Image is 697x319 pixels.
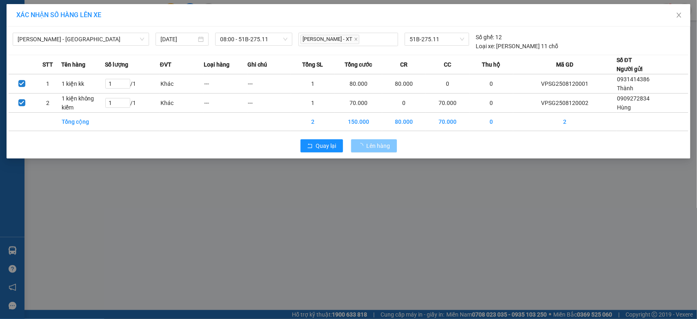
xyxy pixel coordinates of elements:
[291,94,335,113] td: 1
[351,139,397,152] button: Lên hàng
[4,18,156,59] li: E11, Đường số 8, Khu dân cư Nông [GEOGRAPHIC_DATA], Kv.[GEOGRAPHIC_DATA], [GEOGRAPHIC_DATA]
[617,56,643,74] div: Số ĐT Người gửi
[47,5,116,16] b: [PERSON_NAME]
[367,141,390,150] span: Lên hàng
[382,113,426,131] td: 80.000
[105,94,160,113] td: / 1
[513,94,617,113] td: VPSG2508120002
[160,35,196,44] input: 12/08/2025
[61,94,105,113] td: 1 kiện không kiểm
[301,35,359,44] span: [PERSON_NAME] - XT
[617,95,650,102] span: 0909272834
[291,74,335,94] td: 1
[382,94,426,113] td: 0
[426,113,470,131] td: 70.000
[335,94,382,113] td: 70.000
[400,60,408,69] span: CR
[513,113,617,131] td: 2
[61,60,85,69] span: Tên hàng
[247,74,291,94] td: ---
[617,76,650,83] span: 0931414386
[4,4,45,45] img: logo.jpg
[345,60,372,69] span: Tổng cước
[513,74,617,94] td: VPSG2508120001
[470,74,513,94] td: 0
[247,94,291,113] td: ---
[382,74,426,94] td: 80.000
[335,113,382,131] td: 150.000
[160,94,204,113] td: Khác
[42,60,53,69] span: STT
[556,60,573,69] span: Mã GD
[476,33,502,42] div: 12
[35,94,61,113] td: 2
[247,60,267,69] span: Ghi chú
[16,11,101,19] span: XÁC NHẬN SỐ HÀNG LÊN XE
[354,37,358,41] span: close
[18,33,144,45] span: Hồ Chí Minh - Cần Thơ
[4,60,10,67] span: phone
[35,74,61,94] td: 1
[470,94,513,113] td: 0
[426,74,470,94] td: 0
[61,113,105,131] td: Tổng cộng
[476,33,494,42] span: Số ghế:
[358,143,367,149] span: loading
[160,60,171,69] span: ĐVT
[410,33,464,45] span: 51B-275.11
[307,143,313,149] span: rollback
[220,33,287,45] span: 08:00 - 51B-275.11
[4,59,156,69] li: 1900 8181
[303,60,323,69] span: Tổng SL
[47,20,53,26] span: environment
[470,113,513,131] td: 0
[482,60,501,69] span: Thu hộ
[105,60,128,69] span: Số lượng
[444,60,451,69] span: CC
[335,74,382,94] td: 80.000
[291,113,335,131] td: 2
[204,94,247,113] td: ---
[476,42,558,51] div: [PERSON_NAME] 11 chỗ
[476,42,495,51] span: Loại xe:
[105,74,160,94] td: / 1
[61,74,105,94] td: 1 kiện kk
[617,104,631,111] span: Hùng
[204,60,229,69] span: Loại hàng
[204,74,247,94] td: ---
[617,85,633,91] span: Thành
[301,139,343,152] button: rollbackQuay lại
[316,141,336,150] span: Quay lại
[676,12,682,18] span: close
[668,4,690,27] button: Close
[426,94,470,113] td: 70.000
[160,74,204,94] td: Khác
